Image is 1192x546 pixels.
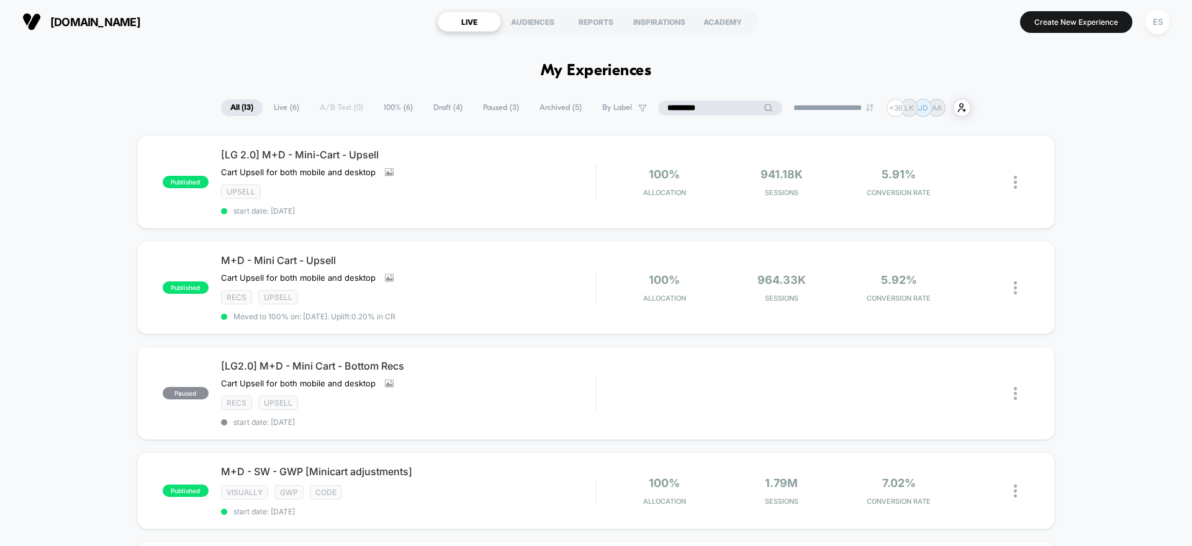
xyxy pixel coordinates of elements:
span: Cart Upsell for both mobile and desktop [221,273,376,283]
img: close [1014,281,1017,294]
span: 100% ( 6 ) [374,99,422,116]
span: start date: [DATE] [221,507,595,516]
button: [DOMAIN_NAME] [19,12,144,32]
span: Sessions [726,294,838,303]
p: JD [918,103,928,112]
span: Allocation [643,188,686,197]
span: 100% [649,476,680,489]
button: ES [1142,9,1173,35]
span: Archived ( 5 ) [530,99,591,116]
img: close [1014,176,1017,189]
span: By Label [602,103,632,112]
span: Live ( 6 ) [264,99,309,116]
span: Upsell [258,290,298,304]
p: LK [905,103,914,112]
span: 100% [649,273,680,286]
span: Upsell [258,396,298,410]
span: visually [221,485,268,499]
span: M+D - SW - GWP [Minicart adjustments] [221,465,595,478]
span: All ( 13 ) [221,99,263,116]
div: INSPIRATIONS [628,12,691,32]
span: Sessions [726,497,838,506]
span: [LG2.0] M+D - Mini Cart - Bottom Recs [221,360,595,372]
span: CONVERSION RATE [843,294,954,303]
div: ES [1145,10,1170,34]
div: LIVE [438,12,501,32]
span: Draft ( 4 ) [424,99,472,116]
span: paused [163,387,209,399]
div: REPORTS [564,12,628,32]
span: code [310,485,342,499]
span: published [163,176,209,188]
span: CONVERSION RATE [843,188,954,197]
span: M+D - Mini Cart - Upsell [221,254,595,266]
span: Allocation [643,294,686,303]
span: 100% [649,168,680,181]
span: 7.02% [882,476,916,489]
span: Cart Upsell for both mobile and desktop [221,378,376,388]
span: published [163,485,209,497]
span: Cart Upsell for both mobile and desktop [221,167,376,177]
span: gwp [274,485,304,499]
span: Moved to 100% on: [DATE] . Uplift: 0.20% in CR [233,312,395,321]
span: Upsell [221,184,261,199]
span: 941.18k [761,168,803,181]
div: ACADEMY [691,12,754,32]
span: 5.92% [881,273,917,286]
div: AUDIENCES [501,12,564,32]
img: close [1014,485,1017,498]
img: close [1014,387,1017,400]
div: + 36 [887,99,905,117]
p: AA [932,103,942,112]
span: Sessions [726,188,838,197]
span: start date: [DATE] [221,206,595,216]
span: recs [221,290,252,304]
button: Create New Experience [1020,11,1132,33]
span: start date: [DATE] [221,417,595,427]
span: 1.79M [765,476,798,489]
span: CONVERSION RATE [843,497,954,506]
span: recs [221,396,252,410]
span: 964.33k [757,273,806,286]
span: Allocation [643,497,686,506]
span: published [163,281,209,294]
span: [DOMAIN_NAME] [50,16,140,29]
span: Paused ( 3 ) [474,99,528,116]
img: Visually logo [22,12,41,31]
h1: My Experiences [541,62,652,80]
span: [LG 2.0] M+D - Mini-Cart - Upsell [221,148,595,161]
img: end [866,104,874,111]
span: 5.91% [882,168,916,181]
